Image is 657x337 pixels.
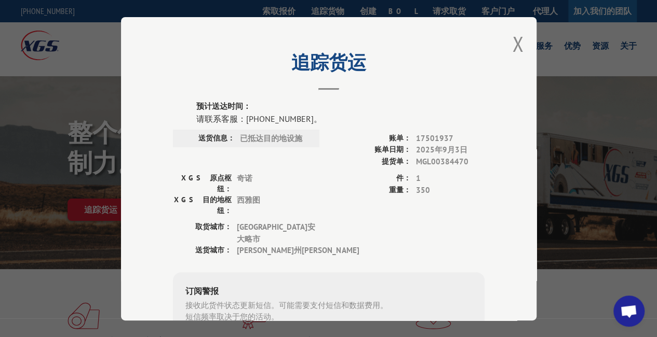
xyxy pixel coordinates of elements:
button: 关闭模式 [512,30,524,58]
font: 350 [416,185,430,194]
font: 1 [416,173,421,183]
font: [PERSON_NAME] [302,245,359,255]
font: [PERSON_NAME] [237,245,294,255]
font: 送货城市： [195,245,232,255]
font: XGS 目的地枢纽： [174,195,232,215]
div: Open chat [613,296,645,327]
font: [GEOGRAPHIC_DATA] [237,222,307,232]
font: 件： [396,173,411,182]
font: 州 [294,245,302,255]
font: XGS 原点枢纽： [181,173,232,193]
font: 重量： [389,185,411,194]
font: 接收此货件状态更新短信。可能需要支付短信和数据费用。 [185,300,388,310]
font: 奇诺 [237,173,252,183]
font: 账单： [389,133,411,142]
font: 取货城市： [195,222,232,231]
font: 送货信息： [198,133,235,142]
font: 2025年9月3日 [416,145,467,155]
font: 已抵达目的地设施 [240,133,302,143]
font: 西雅图 [237,195,260,205]
font: 订阅警报 [185,285,219,296]
font: 追踪货运 [291,50,366,74]
font: 市 [252,233,260,243]
font: 预计送达时间： [196,101,251,111]
font: 17501937 [416,133,453,143]
font: 安大略 [237,222,315,244]
font: MGL00384470 [416,156,468,166]
font: 账单日期： [374,145,411,154]
font: 短信频率取决于您的活动。 [185,312,279,321]
font: 提货单： [382,156,411,165]
font: 请联系客服：[PHONE_NUMBER]。 [196,113,322,123]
